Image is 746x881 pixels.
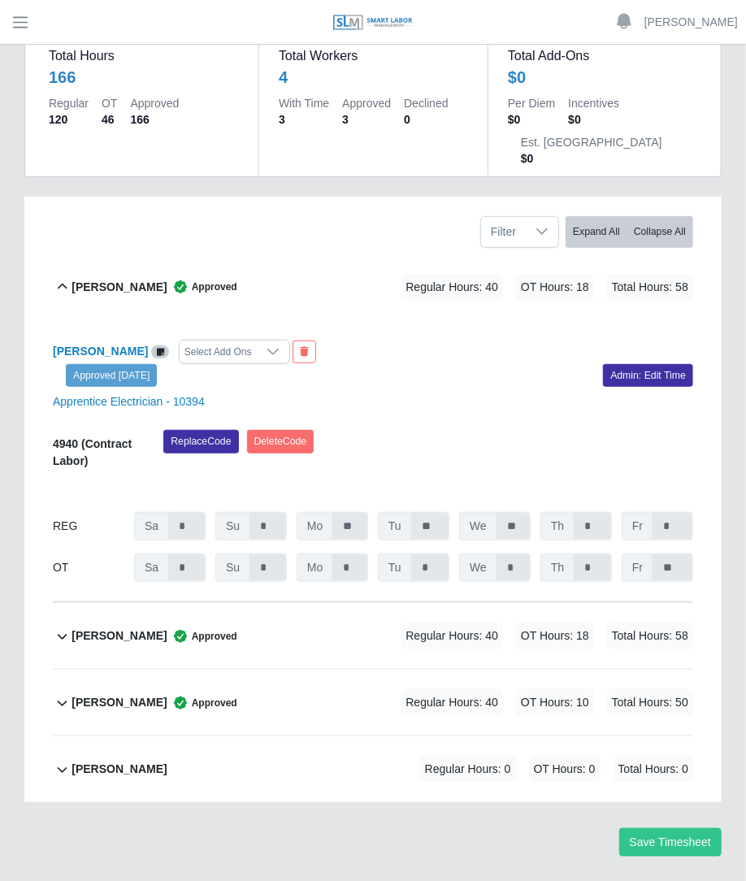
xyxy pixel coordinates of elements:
button: ReplaceCode [163,430,238,453]
b: [PERSON_NAME] [72,627,167,644]
span: Approved [167,279,237,295]
dt: Est. [GEOGRAPHIC_DATA] [521,134,662,150]
span: Mo [297,512,333,540]
b: 4940 (Contract Labor) [53,437,132,467]
span: Fr [622,553,653,582]
span: Su [215,553,250,582]
button: [PERSON_NAME] Approved Regular Hours: 40 OT Hours: 18 Total Hours: 58 [53,254,693,320]
button: Save Timesheet [619,828,722,857]
dt: Total Add-Ons [508,46,697,66]
span: We [459,512,497,540]
div: REG [53,512,124,540]
button: Expand All [566,216,627,248]
a: [PERSON_NAME] [644,14,738,31]
span: Regular Hours: 40 [401,623,503,649]
button: [PERSON_NAME] Regular Hours: 0 OT Hours: 0 Total Hours: 0 [53,736,693,802]
div: Select Add Ons [180,341,257,363]
a: Approved [DATE] [66,364,157,387]
span: Sa [134,512,169,540]
dt: Total Hours [49,46,239,66]
span: Tu [378,512,412,540]
a: View/Edit Notes [151,345,169,358]
b: [PERSON_NAME] [72,279,167,296]
dd: 0 [404,111,448,128]
span: Tu [378,553,412,582]
span: Total Hours: 58 [607,623,693,649]
dd: 3 [342,111,391,128]
span: Th [540,512,575,540]
dt: Declined [404,95,448,111]
dt: Per Diem [508,95,555,111]
dt: Approved [342,95,391,111]
b: [PERSON_NAME] [72,761,167,778]
img: SLM Logo [332,14,414,32]
span: Filter [481,217,526,247]
span: Mo [297,553,333,582]
span: OT Hours: 18 [516,623,594,649]
dt: Incentives [568,95,619,111]
dd: 120 [49,111,89,128]
span: Regular Hours: 40 [401,689,503,716]
span: Approved [167,628,237,644]
button: Collapse All [627,216,693,248]
span: Approved [167,695,237,711]
dt: Total Workers [279,46,468,66]
span: Total Hours: 50 [607,689,693,716]
div: 166 [49,66,239,89]
dt: Regular [49,95,89,111]
dd: 3 [279,111,329,128]
b: [PERSON_NAME] [72,694,167,711]
button: [PERSON_NAME] Approved Regular Hours: 40 OT Hours: 18 Total Hours: 58 [53,603,693,669]
div: 4 [279,66,468,89]
button: [PERSON_NAME] Approved Regular Hours: 40 OT Hours: 10 Total Hours: 50 [53,670,693,736]
a: [PERSON_NAME] [53,345,148,358]
div: $0 [508,66,697,89]
span: Regular Hours: 40 [401,274,503,301]
span: Th [540,553,575,582]
span: We [459,553,497,582]
span: Total Hours: 0 [614,756,693,783]
dd: 46 [102,111,117,128]
dd: $0 [508,111,555,128]
button: DeleteCode [247,430,314,453]
dd: 166 [130,111,179,128]
span: OT Hours: 10 [516,689,594,716]
a: Admin: Edit Time [603,364,693,387]
dd: $0 [568,111,619,128]
span: Fr [622,512,653,540]
a: Apprentice Electrician - 10394 [53,395,205,408]
div: bulk actions [566,216,693,248]
div: OT [53,553,124,582]
button: End Worker & Remove from the Timesheet [293,341,316,363]
dt: With Time [279,95,329,111]
span: Total Hours: 58 [607,274,693,301]
span: Su [215,512,250,540]
span: Sa [134,553,169,582]
span: OT Hours: 0 [529,756,601,783]
dd: $0 [521,150,662,167]
dt: OT [102,95,117,111]
span: Regular Hours: 0 [420,756,516,783]
span: OT Hours: 18 [516,274,594,301]
dt: Approved [130,95,179,111]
